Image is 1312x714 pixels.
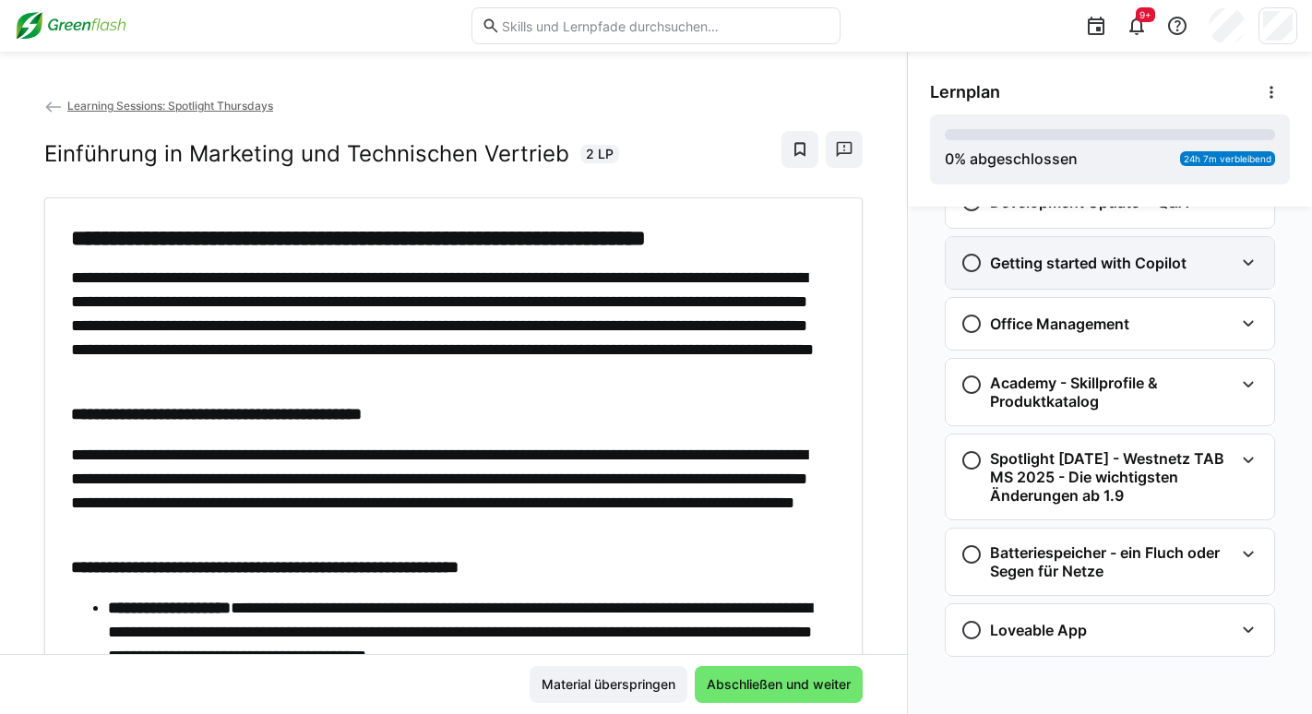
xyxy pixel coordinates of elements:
[990,543,1234,580] h3: Batteriespeicher - ein Fluch oder Segen für Netze
[990,254,1187,272] h3: Getting started with Copilot
[500,18,830,34] input: Skills und Lernpfade durchsuchen…
[930,82,1000,102] span: Lernplan
[44,99,273,113] a: Learning Sessions: Spotlight Thursdays
[945,149,954,168] span: 0
[945,148,1078,170] div: % abgeschlossen
[530,666,687,703] button: Material überspringen
[990,315,1129,333] h3: Office Management
[44,140,569,168] h2: Einführung in Marketing und Technischen Vertrieb
[704,675,853,694] span: Abschließen und weiter
[67,99,273,113] span: Learning Sessions: Spotlight Thursdays
[1184,153,1271,164] span: 24h 7m verbleibend
[586,145,614,163] span: 2 LP
[990,621,1087,639] h3: Loveable App
[539,675,678,694] span: Material überspringen
[990,449,1234,505] h3: Spotlight [DATE] - Westnetz TAB MS 2025 - Die wichtigsten Änderungen ab 1.9
[695,666,863,703] button: Abschließen und weiter
[1139,9,1151,20] span: 9+
[990,374,1234,411] h3: Academy - Skillprofile & Produktkatalog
